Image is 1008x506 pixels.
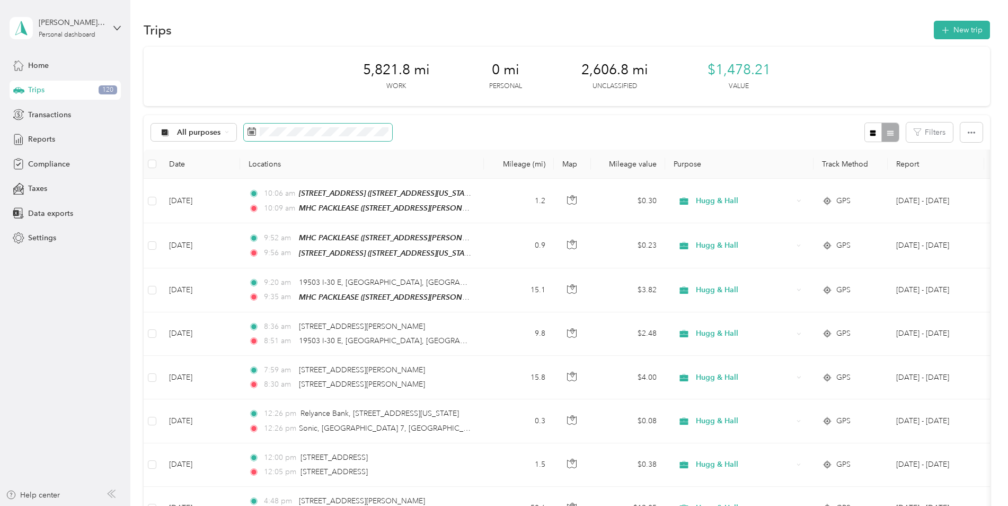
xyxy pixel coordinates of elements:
[161,150,240,179] th: Date
[888,150,984,179] th: Report
[591,443,665,487] td: $0.38
[665,150,814,179] th: Purpose
[28,232,56,243] span: Settings
[299,424,795,433] span: Sonic, [GEOGRAPHIC_DATA] 7, [GEOGRAPHIC_DATA], [GEOGRAPHIC_DATA], [GEOGRAPHIC_DATA], [US_STATE], ...
[888,399,984,443] td: Aug 1 - 31, 2025
[161,179,240,223] td: [DATE]
[264,188,294,199] span: 10:06 am
[836,415,851,427] span: GPS
[484,223,554,268] td: 0.9
[484,268,554,312] td: 15.1
[299,380,425,389] span: [STREET_ADDRESS][PERSON_NAME]
[299,249,476,258] span: [STREET_ADDRESS] ([STREET_ADDRESS][US_STATE])
[836,459,851,470] span: GPS
[696,195,793,207] span: Hugg & Hall
[484,356,554,399] td: 15.8
[696,240,793,251] span: Hugg & Hall
[264,379,294,390] span: 8:30 am
[593,82,637,91] p: Unclassified
[591,150,665,179] th: Mileage value
[28,159,70,170] span: Compliance
[28,183,47,194] span: Taxes
[161,268,240,312] td: [DATE]
[591,312,665,356] td: $2.48
[28,134,55,145] span: Reports
[28,109,71,120] span: Transactions
[28,84,45,95] span: Trips
[39,32,95,38] div: Personal dashboard
[161,312,240,356] td: [DATE]
[386,82,406,91] p: Work
[888,443,984,487] td: Aug 1 - 31, 2025
[264,364,294,376] span: 7:59 am
[934,21,990,39] button: New trip
[264,247,294,259] span: 9:56 am
[729,82,749,91] p: Value
[300,453,368,462] span: [STREET_ADDRESS]
[484,399,554,443] td: 0.3
[161,356,240,399] td: [DATE]
[299,336,502,345] span: 19503 I-30 E, [GEOGRAPHIC_DATA], [GEOGRAPHIC_DATA]
[161,443,240,487] td: [DATE]
[696,459,793,470] span: Hugg & Hall
[363,62,430,78] span: 5,821.8 mi
[888,268,984,312] td: Sep 1 - 30, 2025
[836,328,851,339] span: GPS
[484,312,554,356] td: 9.8
[264,203,294,214] span: 10:09 am
[264,291,294,303] span: 9:35 am
[6,490,60,501] button: Help center
[264,408,296,420] span: 12:26 pm
[300,467,368,476] span: [STREET_ADDRESS]
[492,62,519,78] span: 0 mi
[836,284,851,296] span: GPS
[264,321,294,333] span: 8:36 am
[696,328,793,339] span: Hugg & Hall
[836,240,851,251] span: GPS
[836,195,851,207] span: GPS
[264,452,296,464] span: 12:00 pm
[484,150,554,179] th: Mileage (mi)
[888,356,984,399] td: Sep 1 - 30, 2025
[161,223,240,268] td: [DATE]
[264,335,294,347] span: 8:51 am
[591,179,665,223] td: $0.30
[696,284,793,296] span: Hugg & Hall
[299,293,492,302] span: MHC PACKLEASE ([STREET_ADDRESS][PERSON_NAME])
[949,447,1008,506] iframe: Everlance-gr Chat Button Frame
[39,17,105,28] div: [PERSON_NAME] Red
[888,223,984,268] td: Sep 1 - 30, 2025
[161,399,240,443] td: [DATE]
[299,204,492,213] span: MHC PACKLEASE ([STREET_ADDRESS][PERSON_NAME])
[240,150,484,179] th: Locations
[591,399,665,443] td: $0.08
[299,233,492,242] span: MHC PACKLEASE ([STREET_ADDRESS][PERSON_NAME])
[591,356,665,399] td: $4.00
[144,24,172,36] h1: Trips
[591,223,665,268] td: $0.23
[836,372,851,383] span: GPS
[489,82,522,91] p: Personal
[696,372,793,383] span: Hugg & Hall
[299,189,476,198] span: [STREET_ADDRESS] ([STREET_ADDRESS][US_STATE])
[28,60,49,71] span: Home
[581,62,648,78] span: 2,606.8 mi
[99,85,117,95] span: 120
[299,278,502,287] span: 19503 I-30 E, [GEOGRAPHIC_DATA], [GEOGRAPHIC_DATA]
[28,208,73,219] span: Data exports
[554,150,591,179] th: Map
[264,277,294,289] span: 9:20 am
[299,496,425,505] span: [STREET_ADDRESS][PERSON_NAME]
[696,415,793,427] span: Hugg & Hall
[484,443,554,487] td: 1.5
[299,365,425,374] span: [STREET_ADDRESS][PERSON_NAME]
[264,466,296,478] span: 12:05 pm
[299,322,425,331] span: [STREET_ADDRESS][PERSON_NAME]
[484,179,554,223] td: 1.2
[591,268,665,312] td: $3.82
[906,123,953,142] button: Filters
[888,312,984,356] td: Sep 1 - 30, 2025
[888,179,984,223] td: Sep 1 - 30, 2025
[264,232,294,244] span: 9:52 am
